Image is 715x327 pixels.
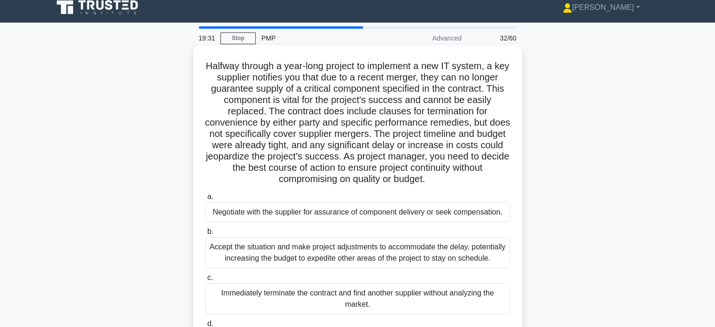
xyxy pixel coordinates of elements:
div: 32/60 [467,29,522,48]
div: Immediately terminate the contract and find another supplier without analyzing the market. [205,283,510,314]
div: Advanced [385,29,467,48]
h5: Halfway through a year-long project to implement a new IT system, a key supplier notifies you tha... [204,60,511,185]
div: Accept the situation and make project adjustments to accommodate the delay, potentially increasin... [205,237,510,268]
div: PMP [256,29,385,48]
span: a. [207,192,213,200]
span: c. [207,273,213,281]
div: 19:31 [193,29,220,48]
div: Negotiate with the supplier for assurance of component delivery or seek compensation. [205,202,510,222]
a: Stop [220,32,256,44]
span: b. [207,227,213,235]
